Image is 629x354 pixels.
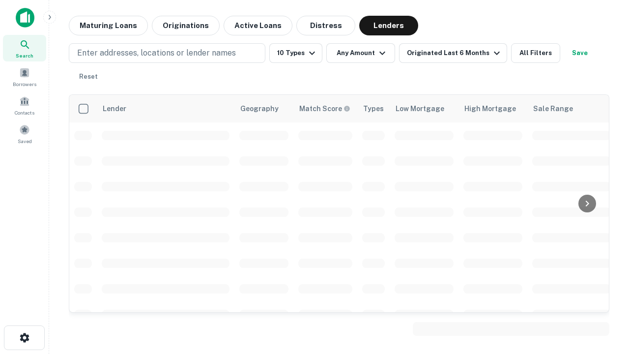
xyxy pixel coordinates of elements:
a: Search [3,35,46,61]
button: Originated Last 6 Months [399,43,507,63]
th: Types [357,95,390,122]
iframe: Chat Widget [580,275,629,323]
span: Saved [18,137,32,145]
button: Reset [73,67,104,87]
div: Types [363,103,384,115]
a: Contacts [3,92,46,118]
th: Geography [234,95,293,122]
div: Geography [240,103,279,115]
div: Sale Range [533,103,573,115]
span: Contacts [15,109,34,117]
button: All Filters [511,43,560,63]
div: High Mortgage [464,103,516,115]
p: Enter addresses, locations or lender names [77,47,236,59]
button: Maturing Loans [69,16,148,35]
div: Low Mortgage [396,103,444,115]
div: Lender [103,103,126,115]
button: Distress [296,16,355,35]
span: Borrowers [13,80,36,88]
div: Capitalize uses an advanced AI algorithm to match your search with the best lender. The match sco... [299,103,350,114]
button: Any Amount [326,43,395,63]
a: Saved [3,120,46,147]
button: Active Loans [224,16,292,35]
button: Enter addresses, locations or lender names [69,43,265,63]
img: capitalize-icon.png [16,8,34,28]
th: Capitalize uses an advanced AI algorithm to match your search with the best lender. The match sco... [293,95,357,122]
th: Lender [97,95,234,122]
th: Low Mortgage [390,95,458,122]
div: Originated Last 6 Months [407,47,503,59]
button: Lenders [359,16,418,35]
button: Save your search to get updates of matches that match your search criteria. [564,43,596,63]
th: High Mortgage [458,95,527,122]
button: Originations [152,16,220,35]
span: Search [16,52,33,59]
h6: Match Score [299,103,348,114]
th: Sale Range [527,95,616,122]
a: Borrowers [3,63,46,90]
button: 10 Types [269,43,322,63]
